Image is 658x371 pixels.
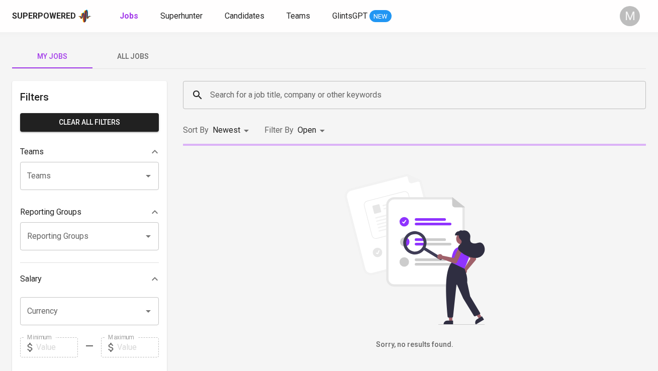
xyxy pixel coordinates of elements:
[339,174,490,325] img: file_searching.svg
[28,116,151,129] span: Clear All filters
[20,206,81,218] p: Reporting Groups
[20,202,159,222] div: Reporting Groups
[20,89,159,105] h6: Filters
[99,50,167,63] span: All Jobs
[369,12,392,22] span: NEW
[141,169,155,183] button: Open
[183,124,209,136] p: Sort By
[213,124,240,136] p: Newest
[20,269,159,289] div: Salary
[298,125,316,135] span: Open
[20,146,44,158] p: Teams
[332,11,367,21] span: GlintsGPT
[12,11,76,22] div: Superpowered
[160,11,203,21] span: Superhunter
[225,10,266,23] a: Candidates
[117,337,159,357] input: Value
[20,273,42,285] p: Salary
[78,9,91,24] img: app logo
[287,11,310,21] span: Teams
[264,124,294,136] p: Filter By
[18,50,86,63] span: My Jobs
[12,9,91,24] a: Superpoweredapp logo
[141,229,155,243] button: Open
[225,11,264,21] span: Candidates
[20,113,159,132] button: Clear All filters
[36,337,78,357] input: Value
[213,121,252,140] div: Newest
[120,10,140,23] a: Jobs
[160,10,205,23] a: Superhunter
[298,121,328,140] div: Open
[20,142,159,162] div: Teams
[620,6,640,26] div: M
[141,304,155,318] button: Open
[183,339,646,350] h6: Sorry, no results found.
[332,10,392,23] a: GlintsGPT NEW
[120,11,138,21] b: Jobs
[287,10,312,23] a: Teams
